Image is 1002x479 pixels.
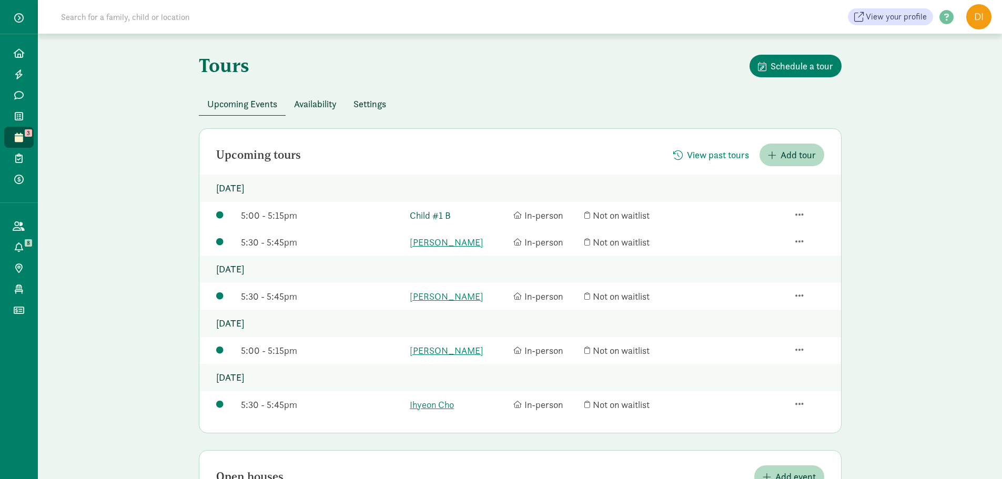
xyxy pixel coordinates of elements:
[687,148,749,162] span: View past tours
[241,235,404,249] div: 5:30 - 5:45pm
[410,343,508,358] a: [PERSON_NAME]
[241,208,404,222] div: 5:00 - 5:15pm
[207,97,277,111] span: Upcoming Events
[216,149,301,161] h2: Upcoming tours
[286,93,345,115] button: Availability
[760,144,824,166] button: Add tour
[25,239,32,247] span: 8
[513,398,579,412] div: In-person
[410,208,508,222] a: Child #1 B
[750,55,842,77] button: Schedule a tour
[513,289,579,303] div: In-person
[513,208,579,222] div: In-person
[294,97,337,111] span: Availability
[4,237,34,258] a: 8
[199,256,841,283] p: [DATE]
[241,343,404,358] div: 5:00 - 5:15pm
[199,93,286,115] button: Upcoming Events
[4,127,34,148] a: 3
[781,148,816,162] span: Add tour
[866,11,927,23] span: View your profile
[949,429,1002,479] iframe: Chat Widget
[199,310,841,337] p: [DATE]
[665,144,757,166] button: View past tours
[584,289,683,303] div: Not on waitlist
[665,149,757,161] a: View past tours
[25,129,32,137] span: 3
[848,8,933,25] a: View your profile
[513,343,579,358] div: In-person
[771,59,833,73] span: Schedule a tour
[199,175,841,202] p: [DATE]
[584,398,683,412] div: Not on waitlist
[584,208,683,222] div: Not on waitlist
[410,398,508,412] a: Ihyeon Cho
[199,55,249,76] h1: Tours
[584,235,683,249] div: Not on waitlist
[584,343,683,358] div: Not on waitlist
[55,6,350,27] input: Search for a family, child or location
[241,398,404,412] div: 5:30 - 5:45pm
[241,289,404,303] div: 5:30 - 5:45pm
[410,289,508,303] a: [PERSON_NAME]
[410,235,508,249] a: [PERSON_NAME]
[345,93,394,115] button: Settings
[353,97,386,111] span: Settings
[199,364,841,391] p: [DATE]
[513,235,579,249] div: In-person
